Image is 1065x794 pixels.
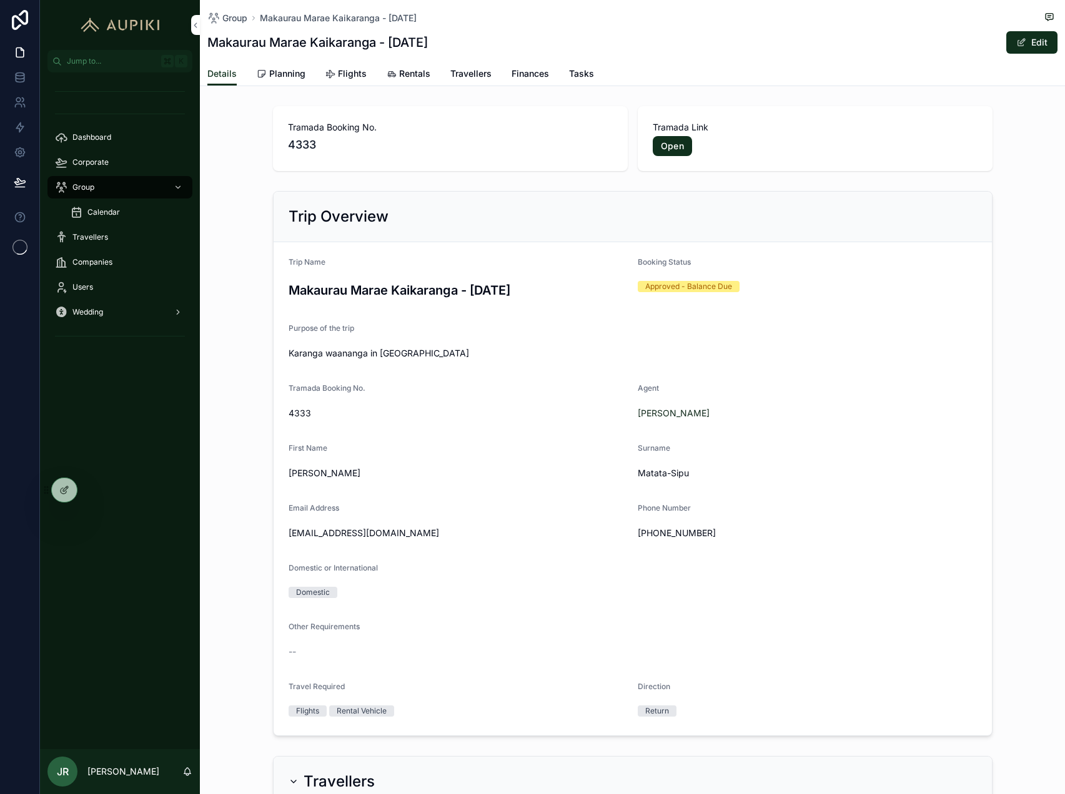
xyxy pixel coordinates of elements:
button: Jump to...K [47,50,192,72]
div: scrollable content [40,72,200,362]
a: Group [47,176,192,198]
div: Rental Vehicle [337,705,387,717]
span: Other Requirements [289,622,360,631]
span: Tramada Booking No. [289,383,365,393]
span: Surname [638,443,670,453]
span: Dashboard [72,132,111,142]
div: Domestic [296,587,330,598]
span: Agent [638,383,659,393]
span: Users [72,282,93,292]
span: Purpose of the trip [289,323,354,333]
span: First Name [289,443,327,453]
span: [PERSON_NAME] [289,467,628,479]
span: Domestic or International [289,563,378,572]
div: Flights [296,705,319,717]
a: Corporate [47,151,192,174]
span: Tasks [569,67,594,80]
a: Details [207,62,237,86]
a: Tasks [569,62,594,87]
a: Dashboard [47,126,192,149]
span: [PHONE_NUMBER] [638,527,803,539]
span: Group [222,12,247,24]
a: [PERSON_NAME] [638,407,710,419]
button: Edit [1006,31,1058,54]
span: -- [289,645,296,658]
span: 4333 [289,407,628,419]
span: K [176,56,186,66]
span: JR [57,764,69,779]
span: Direction [638,682,670,691]
span: Phone Number [638,503,691,512]
span: Group [72,182,94,192]
span: Details [207,67,237,80]
h3: Makaurau Marae Kaikaranga - [DATE] [289,281,628,300]
span: Karanga waananga in [GEOGRAPHIC_DATA] [289,348,469,358]
div: Return [645,705,669,717]
a: Wedding [47,301,192,323]
span: [EMAIL_ADDRESS][DOMAIN_NAME] [289,527,628,539]
span: Travel Required [289,682,345,691]
span: Email Address [289,503,339,512]
span: Booking Status [638,257,691,267]
span: Corporate [72,157,109,167]
a: Users [47,276,192,298]
a: Finances [512,62,549,87]
a: Rentals [387,62,430,87]
span: Companies [72,257,112,267]
a: Calendar [62,201,192,223]
p: [PERSON_NAME] [87,765,159,778]
span: Flights [338,67,367,80]
span: Rentals [399,67,430,80]
span: Travellers [450,67,492,80]
span: Matata-Sipu [638,467,977,479]
a: Companies [47,251,192,273]
div: Approved - Balance Due [645,281,732,292]
h2: Trip Overview [289,207,389,227]
a: Travellers [47,226,192,248]
a: Flights [325,62,367,87]
h1: Makaurau Marae Kaikaranga - [DATE] [207,34,428,51]
img: App logo [75,15,166,35]
span: Calendar [87,207,120,217]
a: Travellers [450,62,492,87]
span: Wedding [72,307,103,317]
span: 4333 [288,136,613,154]
span: Travellers [72,232,108,242]
span: Finances [512,67,549,80]
a: Planning [257,62,305,87]
span: Jump to... [67,56,156,66]
h2: Travellers [304,772,375,792]
span: Planning [269,67,305,80]
span: Tramada Booking No. [288,121,613,134]
a: Open [653,136,692,156]
a: Makaurau Marae Kaikaranga - [DATE] [260,12,417,24]
span: Trip Name [289,257,325,267]
a: Group [207,12,247,24]
span: Tramada Link [653,121,978,134]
